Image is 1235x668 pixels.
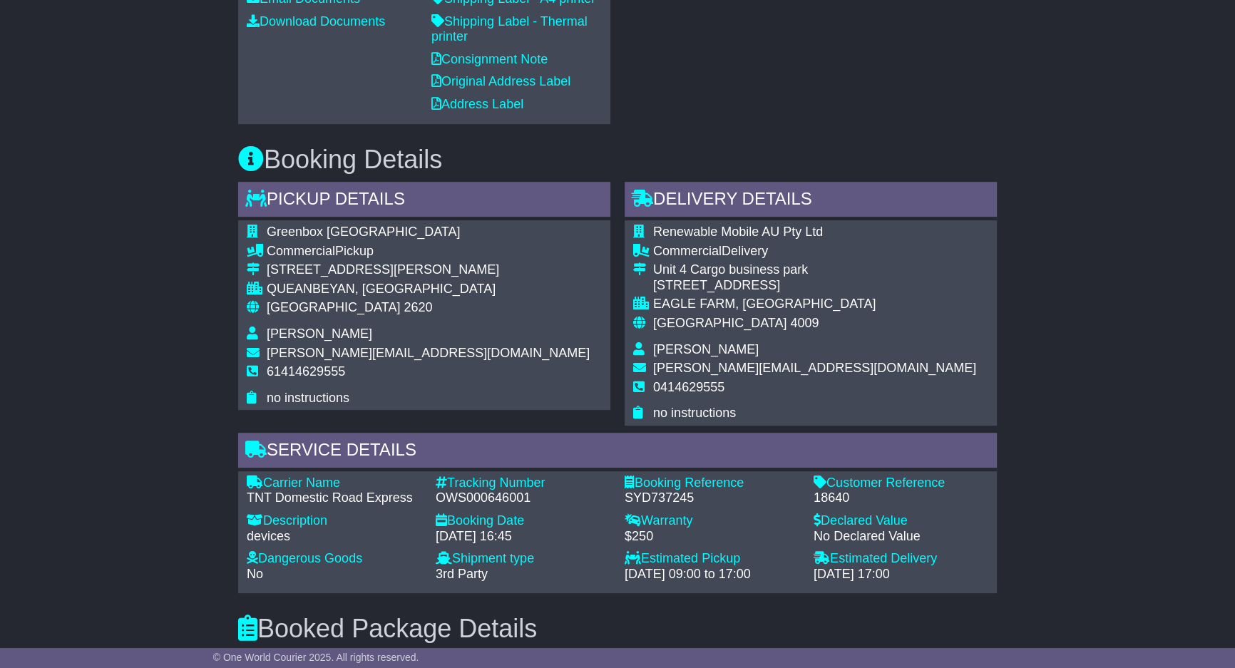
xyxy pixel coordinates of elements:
[267,282,590,297] div: QUEANBEYAN, [GEOGRAPHIC_DATA]
[653,278,976,294] div: [STREET_ADDRESS]
[247,513,421,529] div: Description
[247,476,421,491] div: Carrier Name
[814,567,988,582] div: [DATE] 17:00
[247,551,421,567] div: Dangerous Goods
[267,327,372,341] span: [PERSON_NAME]
[431,52,548,66] a: Consignment Note
[653,406,736,420] span: no instructions
[238,433,997,471] div: Service Details
[625,490,799,506] div: SYD737245
[625,182,997,220] div: Delivery Details
[653,225,823,239] span: Renewable Mobile AU Pty Ltd
[267,364,345,379] span: 61414629555
[238,145,997,174] h3: Booking Details
[436,529,610,545] div: [DATE] 16:45
[653,316,786,330] span: [GEOGRAPHIC_DATA]
[267,346,590,360] span: [PERSON_NAME][EMAIL_ADDRESS][DOMAIN_NAME]
[267,225,460,239] span: Greenbox [GEOGRAPHIC_DATA]
[436,567,488,581] span: 3rd Party
[213,652,419,663] span: © One World Courier 2025. All rights reserved.
[790,316,819,330] span: 4009
[267,391,349,405] span: no instructions
[431,74,570,88] a: Original Address Label
[267,244,590,260] div: Pickup
[653,380,724,394] span: 0414629555
[653,342,759,356] span: [PERSON_NAME]
[247,567,263,581] span: No
[814,529,988,545] div: No Declared Value
[267,300,400,314] span: [GEOGRAPHIC_DATA]
[814,551,988,567] div: Estimated Delivery
[625,476,799,491] div: Booking Reference
[436,551,610,567] div: Shipment type
[625,529,799,545] div: $250
[436,476,610,491] div: Tracking Number
[814,490,988,506] div: 18640
[404,300,432,314] span: 2620
[247,529,421,545] div: devices
[625,551,799,567] div: Estimated Pickup
[436,513,610,529] div: Booking Date
[247,490,421,506] div: TNT Domestic Road Express
[653,361,976,375] span: [PERSON_NAME][EMAIL_ADDRESS][DOMAIN_NAME]
[653,297,976,312] div: EAGLE FARM, [GEOGRAPHIC_DATA]
[436,490,610,506] div: OWS000646001
[625,513,799,529] div: Warranty
[431,14,588,44] a: Shipping Label - Thermal printer
[653,244,976,260] div: Delivery
[625,567,799,582] div: [DATE] 09:00 to 17:00
[814,476,988,491] div: Customer Reference
[431,97,523,111] a: Address Label
[247,14,385,29] a: Download Documents
[653,262,976,278] div: Unit 4 Cargo business park
[267,262,590,278] div: [STREET_ADDRESS][PERSON_NAME]
[238,615,997,643] h3: Booked Package Details
[653,244,722,258] span: Commercial
[238,182,610,220] div: Pickup Details
[814,513,988,529] div: Declared Value
[267,244,335,258] span: Commercial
